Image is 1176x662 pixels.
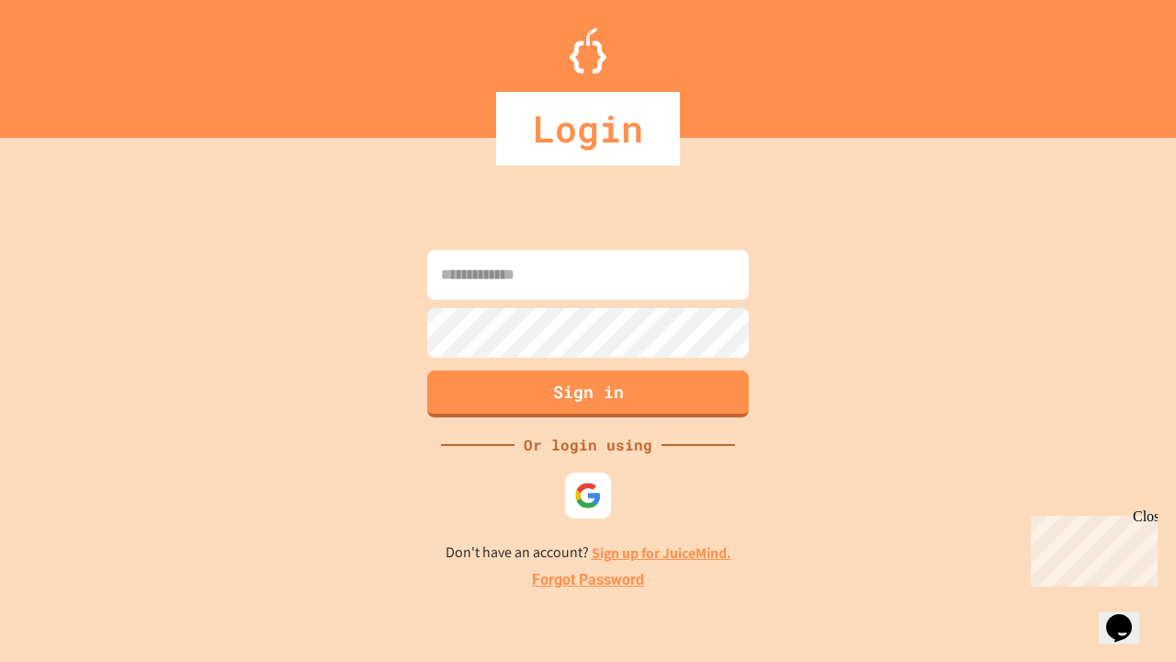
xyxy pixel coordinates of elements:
div: Login [496,92,680,165]
a: Sign up for JuiceMind. [592,543,731,563]
a: Forgot Password [532,569,644,591]
img: google-icon.svg [574,482,602,509]
div: Or login using [514,434,661,456]
button: Sign in [427,371,749,417]
iframe: chat widget [1023,508,1158,587]
iframe: chat widget [1099,588,1158,644]
div: Chat with us now!Close [7,7,127,117]
img: Logo.svg [570,28,606,74]
p: Don't have an account? [446,542,731,565]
